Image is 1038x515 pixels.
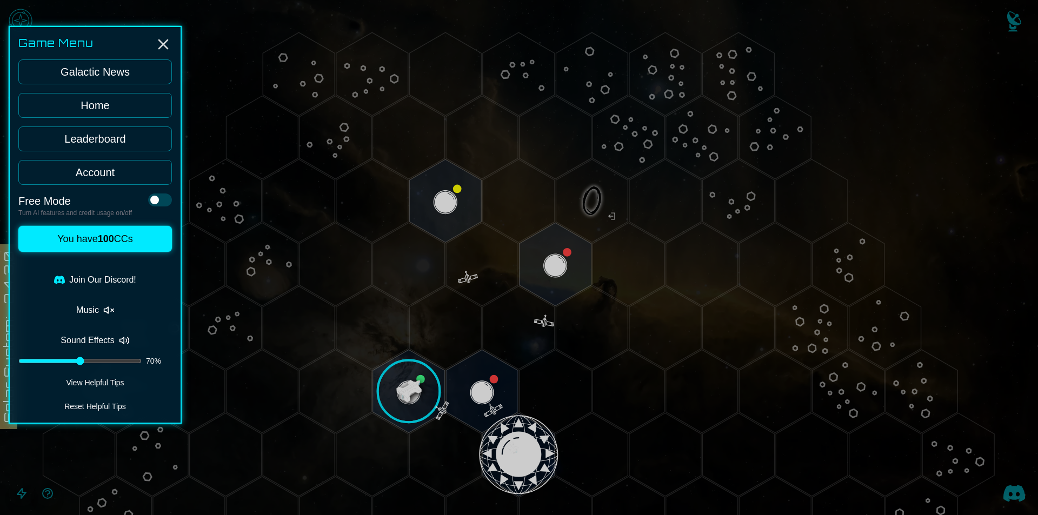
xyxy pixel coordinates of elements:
[18,330,172,351] button: Disable sound effects
[98,233,114,244] span: 100
[155,36,172,53] button: Close
[18,160,172,185] a: Account
[18,93,172,118] a: Home
[18,375,172,390] button: View Helpful Tips
[54,275,65,285] img: Discord
[18,36,172,51] h2: Game Menu
[18,126,172,151] a: Leaderboard
[18,209,132,217] p: Turn AI features and credit usage on/off
[146,356,172,366] span: 70 %
[18,59,172,84] a: Galactic News
[18,269,172,291] a: Join Our Discord!
[18,226,172,252] button: You have100CCs
[18,299,172,321] button: Enable music
[18,193,132,209] p: Free Mode
[18,399,172,414] button: Reset Helpful Tips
